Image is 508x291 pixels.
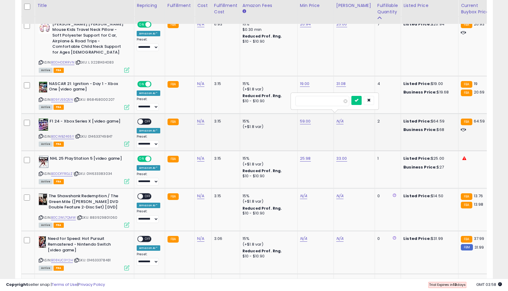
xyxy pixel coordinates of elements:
[39,21,129,72] div: ASIN:
[403,2,456,9] div: Listed Price
[39,119,129,146] div: ASIN:
[49,81,122,94] b: NASCAR 21: Ignition - Day 1 - Xbox One [video game]
[168,156,179,162] small: FBA
[474,236,484,241] span: 37.99
[168,81,179,88] small: FBA
[137,38,160,51] div: Preset:
[243,124,293,129] div: (+$1.8 var)
[39,156,129,183] div: ASIN:
[243,199,293,204] div: (+$1.8 var)
[197,2,209,9] div: Cost
[137,203,160,208] div: Amazon AI *
[243,248,282,253] b: Reduced Prof. Rng.
[143,119,153,124] span: OFF
[403,236,454,241] div: $31.99
[137,209,160,223] div: Preset:
[50,156,123,163] b: NHL 25 PlayStation 5 [video game]
[143,194,153,199] span: OFF
[39,105,53,110] span: All listings currently available for purchase on Amazon
[39,81,129,109] div: ASIN:
[214,21,235,27] div: 6.93
[137,97,160,111] div: Preset:
[39,193,129,227] div: ASIN:
[300,81,310,87] a: 19.00
[138,156,145,162] span: ON
[461,119,472,125] small: FBA
[51,258,73,263] a: B08KJC3Y2H
[214,236,235,241] div: 3.06
[137,252,160,266] div: Preset:
[377,119,396,124] div: 2
[197,155,204,162] a: N/A
[243,174,293,179] div: $10 - $10.90
[168,21,179,28] small: FBA
[336,2,372,9] div: [PERSON_NAME]
[39,81,47,93] img: 51e2nupArDL._SL40_.jpg
[48,236,121,254] b: Need for Speed: Hot Pursuit Remastered - Nintendo Switch [video game]
[461,193,472,200] small: FBA
[429,282,466,287] span: Trial Expires in days
[243,206,282,211] b: Reduced Prof. Rng.
[243,2,295,9] div: Amazon Fees
[403,164,437,170] b: Business Price:
[214,2,237,15] div: Fulfillment Cost
[37,2,132,9] div: Title
[461,2,492,15] div: Current Buybox Price
[243,21,293,27] div: 15%
[243,162,293,167] div: (+$1.8 var)
[6,282,105,288] div: seller snap | |
[403,81,431,87] b: Listed Price:
[51,215,76,220] a: B0C2WL7QMW
[403,90,454,95] div: $19.68
[377,81,396,87] div: 4
[75,134,112,139] span: | SKU: 014633749847
[137,165,160,171] div: Amazon AI *
[336,236,344,242] a: N/A
[474,21,485,27] span: 20.93
[461,236,472,243] small: FBA
[377,2,398,15] div: Fulfillable Quantity
[73,171,112,176] span: | SKU: 014633383034
[474,244,484,250] span: 31.99
[39,266,53,271] span: All listings currently available for purchase on Amazon
[77,215,117,220] span: | SKU: 883929801060
[403,118,431,124] b: Listed Price:
[52,21,126,57] b: [PERSON_NAME] [PERSON_NAME] Mouse Kids Travel Neck Pillow - Soft Polyester Support for Car, Airpl...
[214,156,235,161] div: 3.15
[197,118,204,124] a: N/A
[168,193,179,200] small: FBA
[300,118,311,124] a: 59.00
[300,155,311,162] a: 25.98
[461,90,472,96] small: FBA
[39,21,51,34] img: 417gS4eyUyL._SL40_.jpg
[403,155,431,161] b: Listed Price:
[74,97,115,102] span: | SKU: 868458000207
[138,82,145,87] span: ON
[336,81,346,87] a: 31.08
[39,68,53,73] span: All listings currently available for purchase on Amazon
[453,282,457,287] b: 13
[137,31,160,36] div: Amazon AI *
[243,119,293,124] div: 15%
[6,282,28,287] strong: Copyright
[403,156,454,161] div: $25.00
[214,81,235,87] div: 3.15
[137,245,160,251] div: Amazon AI *
[403,193,431,199] b: Listed Price:
[54,223,64,228] span: FBA
[243,99,293,104] div: $10 - $10.90
[74,258,111,263] span: | SKU: 014633378481
[474,89,485,95] span: 20.69
[403,89,437,95] b: Business Price:
[51,97,73,102] a: B09FJ55Q5N
[461,81,472,88] small: FBA
[39,179,53,184] span: All listings currently available for purchase on Amazon
[137,135,160,148] div: Preset:
[403,236,431,241] b: Listed Price:
[51,60,74,65] a: B0DHDDRRVN
[143,237,153,242] span: OFF
[403,127,454,132] div: $68
[403,193,454,199] div: $14.50
[137,172,160,186] div: Preset:
[403,119,454,124] div: $64.59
